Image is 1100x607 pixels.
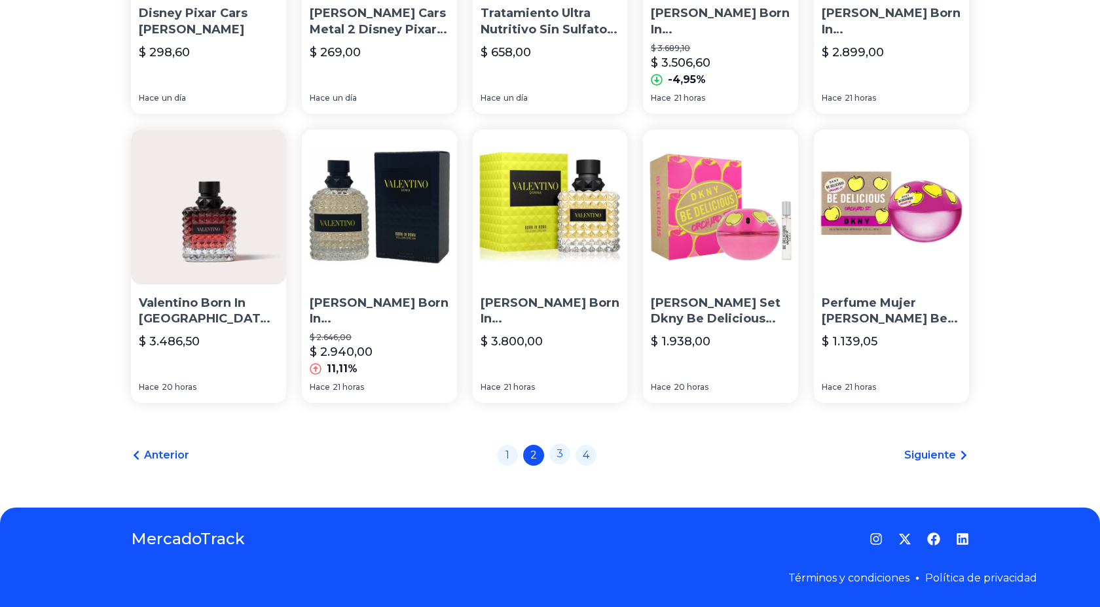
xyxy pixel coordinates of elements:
[674,93,705,103] span: 21 horas
[139,5,278,38] p: Disney Pixar Cars [PERSON_NAME]
[473,130,628,403] a: Valentino Donna Born In Roma Yellow Dream Women 100ml Edp[PERSON_NAME] Born In [GEOGRAPHIC_DATA] ...
[576,445,596,466] a: 4
[333,93,357,103] span: un día
[822,382,842,392] span: Hace
[139,295,278,328] p: Valentino Born In [GEOGRAPHIC_DATA] [PERSON_NAME] Intense Edp 100ml. Mujer
[139,43,190,61] p: $ 298,60
[310,5,449,38] p: [PERSON_NAME] Cars Metal 2 Disney Pixar Mattel
[898,532,911,546] a: Twitter
[481,382,501,392] span: Hace
[651,43,790,54] p: $ 3.689,10
[643,130,798,285] img: Donna Karan Set Dkny Be Delicious Orchard St Edp Para Dama
[162,93,186,103] span: un día
[549,443,570,464] a: 3
[651,332,710,351] p: $ 1.938,00
[481,332,543,351] p: $ 3.800,00
[327,361,357,377] p: 11,11%
[814,130,969,403] a: Perfume Mujer Donna Karan Be Delicious Orchard St Edp 100mlPerfume Mujer [PERSON_NAME] Be Delicio...
[162,382,196,392] span: 20 horas
[925,572,1037,584] a: Política de privacidad
[131,130,286,403] a: Valentino Born In Roma Donna Intense Edp 100ml. MujerValentino Born In [GEOGRAPHIC_DATA] [PERSON_...
[504,382,535,392] span: 21 horas
[139,332,200,351] p: $ 3.486,50
[668,72,706,88] p: -4,95%
[651,295,790,328] p: [PERSON_NAME] Set Dkny Be Delicious Orchard St Edp Para Dama
[310,343,373,361] p: $ 2.940,00
[333,382,364,392] span: 21 horas
[310,295,449,328] p: [PERSON_NAME] Born In [GEOGRAPHIC_DATA] Yellow Dream Edp 100 Ml Mujer
[904,447,956,463] span: Siguiente
[845,93,876,103] span: 21 horas
[310,332,449,343] p: $ 2.646,00
[139,93,159,103] span: Hace
[822,93,842,103] span: Hace
[144,447,189,463] span: Anterior
[131,529,245,549] a: MercadoTrack
[497,445,518,466] a: 1
[481,43,531,61] p: $ 658,00
[473,130,628,285] img: Valentino Donna Born In Roma Yellow Dream Women 100ml Edp
[481,93,501,103] span: Hace
[310,93,330,103] span: Hace
[504,93,528,103] span: un día
[870,532,883,546] a: Instagram
[643,130,798,403] a: Donna Karan Set Dkny Be Delicious Orchard St Edp Para Dama[PERSON_NAME] Set Dkny Be Delicious Orc...
[651,5,790,38] p: [PERSON_NAME] Born In [GEOGRAPHIC_DATA] [PERSON_NAME] Intense Edp 100ml Original
[904,447,969,463] a: Siguiente
[845,382,876,392] span: 21 horas
[674,382,708,392] span: 20 horas
[822,5,961,38] p: [PERSON_NAME] Born In [GEOGRAPHIC_DATA] Yellow Dream Women 100ml Edp
[302,130,457,285] img: Valentino Donna Born In Roma Yellow Dream Edp 100 Ml Mujer
[822,295,961,328] p: Perfume Mujer [PERSON_NAME] Be Delicious Orchard St Edp 100ml
[131,130,286,285] img: Valentino Born In Roma Donna Intense Edp 100ml. Mujer
[651,54,710,72] p: $ 3.506,60
[310,382,330,392] span: Hace
[814,130,969,285] img: Perfume Mujer Donna Karan Be Delicious Orchard St Edp 100ml
[310,43,361,61] p: $ 269,00
[822,332,877,351] p: $ 1.139,05
[788,572,909,584] a: Términos y condiciones
[131,447,189,463] a: Anterior
[956,532,969,546] a: LinkedIn
[481,295,620,328] p: [PERSON_NAME] Born In [GEOGRAPHIC_DATA] Yellow Dream Women 100ml Edp
[822,43,884,61] p: $ 2.899,00
[481,5,620,38] p: Tratamiento Ultra Nutritivo Sin Sulfatos [PERSON_NAME]® Chico
[302,130,457,403] a: Valentino Donna Born In Roma Yellow Dream Edp 100 Ml Mujer[PERSON_NAME] Born In [GEOGRAPHIC_DATA]...
[139,382,159,392] span: Hace
[651,93,671,103] span: Hace
[927,532,940,546] a: Facebook
[651,382,671,392] span: Hace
